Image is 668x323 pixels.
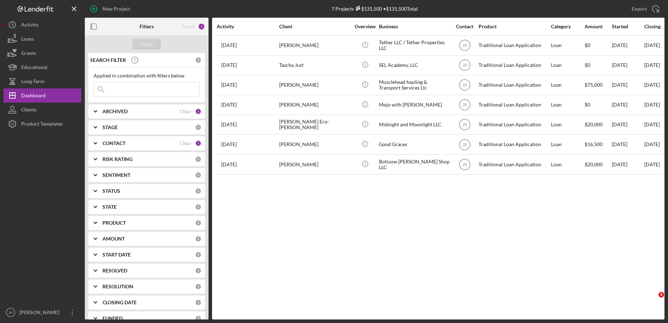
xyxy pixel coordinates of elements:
div: [DATE] [612,76,644,94]
div: Mojo with [PERSON_NAME] [379,96,450,114]
div: Grants [21,46,36,62]
button: Long-Term [4,74,81,88]
b: PRODUCT [102,220,126,226]
div: 1 [195,108,201,115]
button: Grants [4,46,81,60]
div: [DATE] [612,56,644,75]
time: 2025-04-22 19:13 [221,142,237,147]
button: Activity [4,18,81,32]
div: Traditional Loan Application [479,155,549,174]
div: 0 [195,236,201,242]
b: START DATE [102,252,131,258]
div: Apply [140,39,153,50]
b: Filters [140,24,154,29]
b: SENTIMENT [102,172,130,178]
div: Botiyow [PERSON_NAME] Shop LLC [379,155,450,174]
div: [DATE] [612,96,644,114]
div: Long-Term [21,74,45,90]
div: Loans [21,32,34,48]
div: 0 [195,283,201,290]
div: Loan [551,96,584,114]
text: JR [462,83,467,88]
div: Traditional Loan Application [479,36,549,55]
div: SEL Academy, LLC [379,56,450,75]
div: 0 [195,156,201,162]
time: [DATE] [644,42,660,48]
div: [PERSON_NAME] [279,76,350,94]
div: [DATE] [612,115,644,134]
button: Export [625,2,664,16]
b: CONTACT [102,140,125,146]
div: Traditional Loan Application [479,135,549,154]
div: Clear [180,109,192,114]
div: Export [632,2,647,16]
b: ARCHIVED [102,109,128,114]
div: Amount [585,24,611,29]
text: JR [8,311,13,315]
div: [PERSON_NAME] [279,36,350,55]
button: Product Templates [4,117,81,131]
time: [DATE] [644,121,660,127]
div: [PERSON_NAME] [18,305,64,321]
div: Musclehead hauling & Transport Services Llc [379,76,450,94]
text: JR [462,103,467,108]
div: Traditional Loan Application [479,115,549,134]
time: 2025-09-26 18:54 [221,42,237,48]
div: Midnight and Moonlight LLC [379,115,450,134]
div: Good Graces [379,135,450,154]
time: [DATE] [644,62,660,68]
button: Apply [133,39,161,50]
b: FUNDED [102,316,123,321]
text: JR [462,43,467,48]
b: RISK RATING [102,156,133,162]
div: [PERSON_NAME] [279,96,350,114]
div: Reset [182,24,194,29]
div: Traditional Loan Application [479,76,549,94]
div: Activity [217,24,279,29]
div: New Project [102,2,130,16]
time: 2025-09-08 22:05 [221,82,237,88]
time: [DATE] [644,102,660,108]
time: [DATE] [644,141,660,147]
text: JR [462,142,467,147]
text: JR [462,63,467,68]
div: Contact [451,24,478,29]
div: 0 [195,299,201,306]
b: STATUS [102,188,120,194]
div: Product [479,24,549,29]
div: 0 [195,315,201,322]
div: Started [612,24,644,29]
b: AMOUNT [102,236,125,242]
div: Loan [551,56,584,75]
button: New Project [85,2,137,16]
div: Loan [551,76,584,94]
a: Educational [4,60,81,74]
div: [DATE] [612,36,644,55]
b: SEARCH FILTER [90,57,126,63]
div: Educational [21,60,47,76]
div: Loan [551,36,584,55]
div: Dashboard [21,88,46,104]
div: [PERSON_NAME] [279,155,350,174]
div: Overview [352,24,378,29]
time: 2025-02-22 21:38 [221,162,237,167]
a: Loans [4,32,81,46]
div: Traditional Loan Application [479,56,549,75]
div: Category [551,24,584,29]
div: 0 [195,124,201,131]
b: CLOSING DATE [102,300,137,305]
div: 7 Projects • $131,500 Total [332,6,418,12]
button: JR[PERSON_NAME] [4,305,81,319]
div: [DATE] [612,155,644,174]
div: 0 [195,267,201,274]
button: Dashboard [4,88,81,103]
button: Clients [4,103,81,117]
div: Loan [551,155,584,174]
time: 2025-05-15 16:46 [221,102,237,108]
span: $16,500 [585,141,603,147]
div: 0 [195,57,201,63]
